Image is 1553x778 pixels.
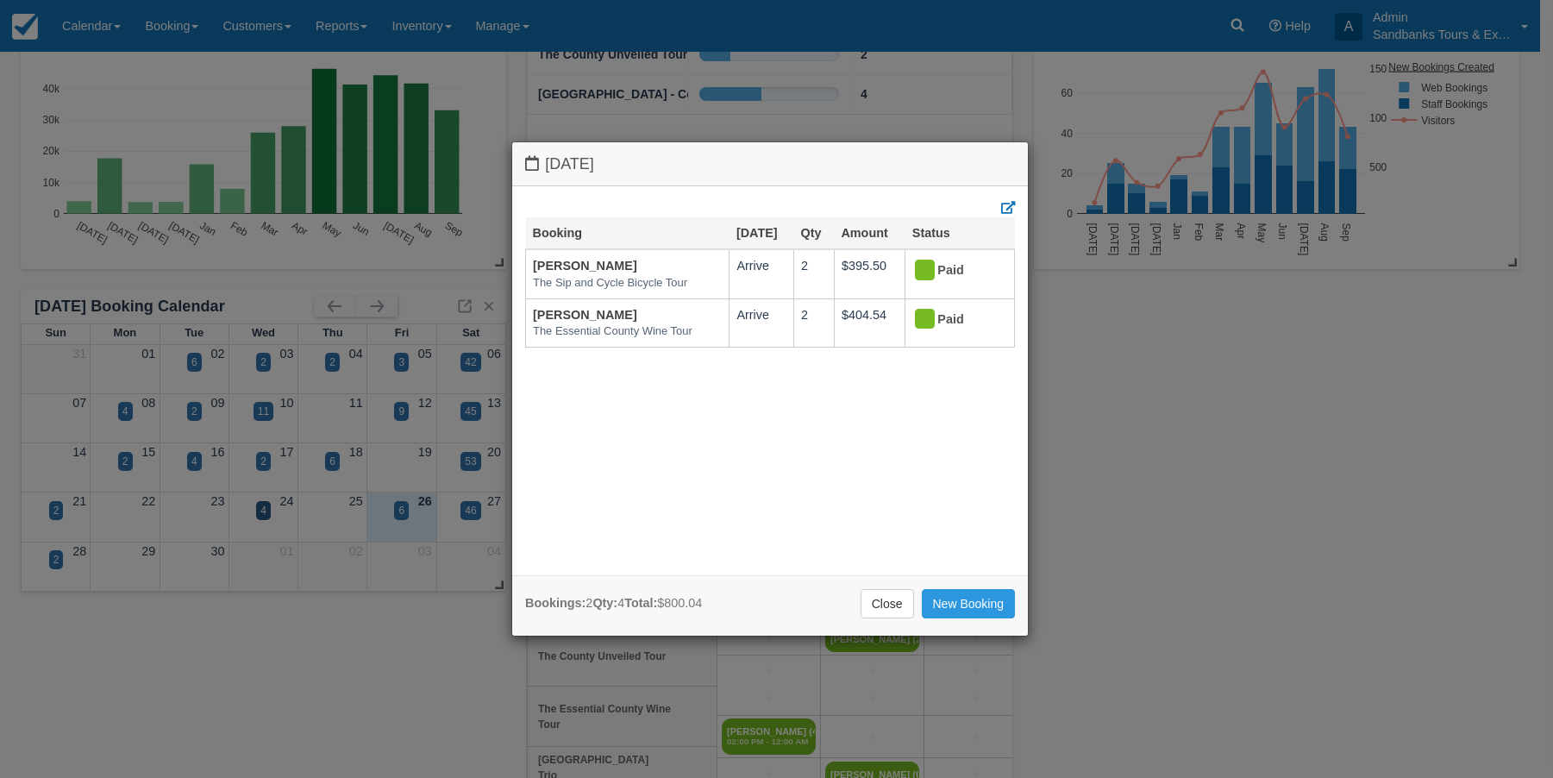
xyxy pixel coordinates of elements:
[912,257,992,285] div: Paid
[624,596,657,610] strong: Total:
[794,249,835,298] td: 2
[922,589,1016,618] a: New Booking
[533,323,722,340] em: The Essential County Wine Tour
[834,298,905,347] td: $404.54
[533,226,583,240] a: Booking
[525,596,586,610] strong: Bookings:
[730,298,794,347] td: Arrive
[730,249,794,298] td: Arrive
[533,308,637,322] a: [PERSON_NAME]
[861,589,914,618] a: Close
[592,596,617,610] strong: Qty:
[841,226,887,240] a: Amount
[912,306,992,334] div: Paid
[525,594,702,612] div: 2 4 $800.04
[736,226,778,240] a: [DATE]
[525,155,1015,173] h4: [DATE]
[533,259,637,273] a: [PERSON_NAME]
[794,298,835,347] td: 2
[533,275,722,292] em: The Sip and Cycle Bicycle Tour
[912,226,950,240] a: Status
[834,249,905,298] td: $395.50
[801,226,822,240] a: Qty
